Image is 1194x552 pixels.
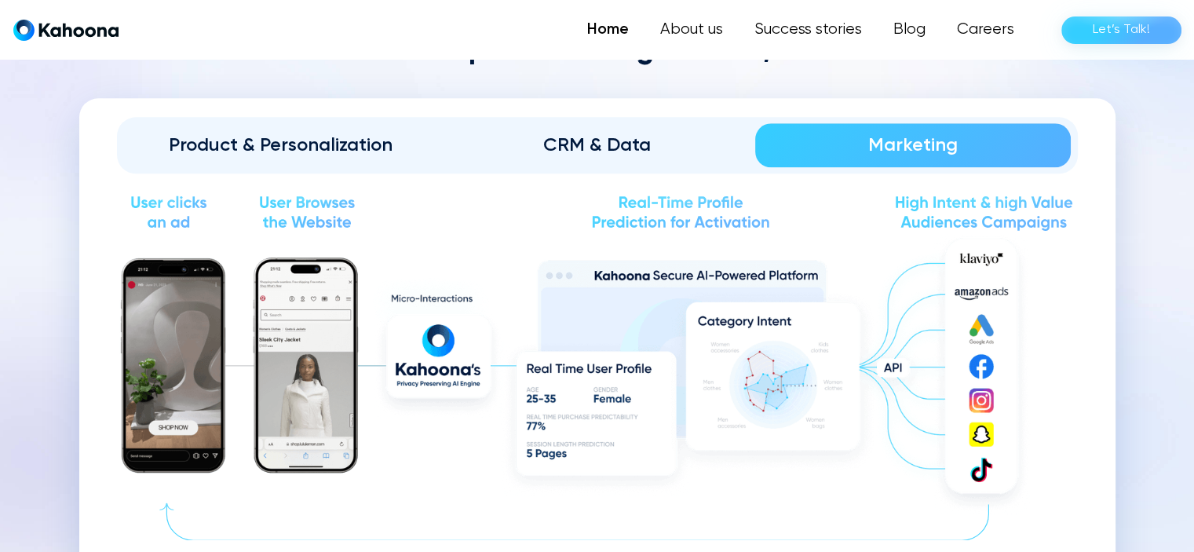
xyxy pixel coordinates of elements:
[13,19,119,42] a: home
[878,14,941,46] a: Blog
[644,14,739,46] a: About us
[571,14,644,46] a: Home
[941,14,1030,46] a: Careers
[145,133,418,158] div: Product & Personalization
[1061,16,1181,44] a: Let’s Talk!
[777,133,1050,158] div: Marketing
[739,14,878,46] a: Success stories
[1093,17,1150,42] div: Let’s Talk!
[461,133,733,158] div: CRM & Data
